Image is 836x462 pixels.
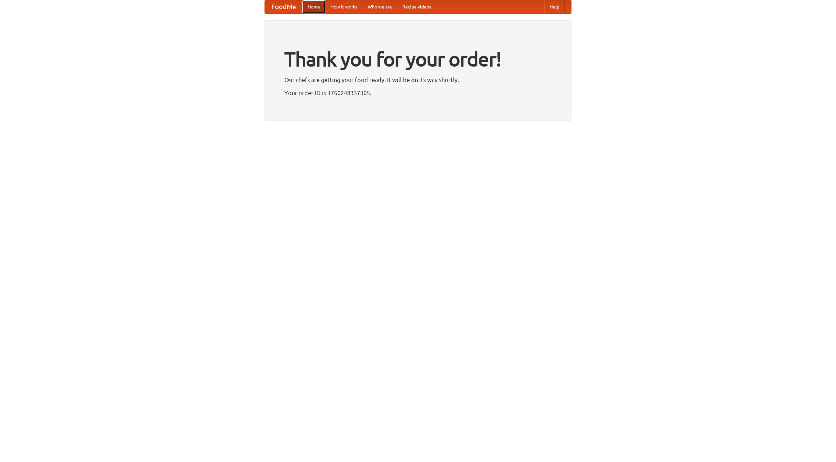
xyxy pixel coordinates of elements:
[284,88,552,98] p: Your order ID is 1760248337305.
[284,75,552,85] p: Our chefs are getting your food ready. It will be on its way shortly.
[362,0,397,13] a: Who we are
[265,0,302,13] a: FoodMe
[544,0,565,13] a: Help
[302,0,325,13] a: Home
[397,0,436,13] a: Recipe videos
[284,43,552,75] h1: Thank you for your order!
[325,0,362,13] a: How it works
